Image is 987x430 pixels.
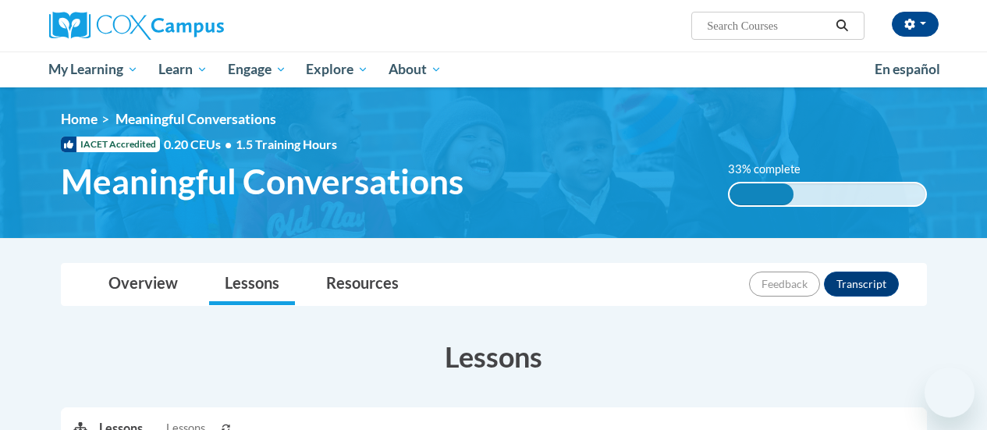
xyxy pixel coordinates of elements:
button: Transcript [824,272,899,297]
span: IACET Accredited [61,137,160,152]
span: • [225,137,232,151]
div: Main menu [37,52,950,87]
a: Learn [148,52,218,87]
span: Engage [228,60,286,79]
a: Lessons [209,264,295,305]
span: Meaningful Conversations [61,161,463,202]
button: Account Settings [892,12,939,37]
a: Overview [93,264,193,305]
span: En español [875,61,940,77]
a: Engage [218,52,296,87]
button: Feedback [749,272,820,297]
a: Home [61,111,98,127]
h3: Lessons [61,337,927,376]
a: Explore [296,52,378,87]
input: Search Courses [705,16,830,35]
div: 33% complete [730,183,794,205]
span: About [389,60,442,79]
img: Cox Campus [49,12,224,40]
span: Explore [306,60,368,79]
a: Cox Campus [49,12,330,40]
span: 0.20 CEUs [164,136,236,153]
a: En español [865,53,950,86]
span: Meaningful Conversations [115,111,276,127]
a: About [378,52,452,87]
a: Resources [311,264,414,305]
iframe: Button to launch messaging window [925,368,975,418]
button: Search [830,16,854,35]
span: Learn [158,60,208,79]
a: My Learning [39,52,149,87]
span: My Learning [48,60,138,79]
label: 33% complete [728,161,818,178]
span: 1.5 Training Hours [236,137,337,151]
